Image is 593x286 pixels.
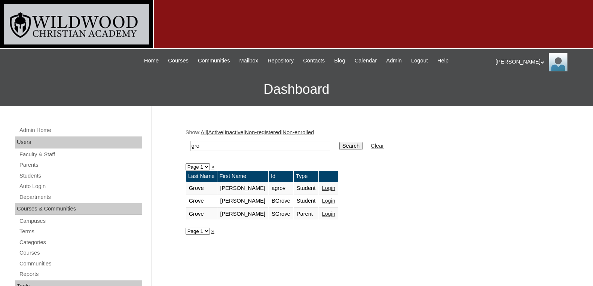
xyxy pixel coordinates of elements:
a: Non-registered [245,129,281,135]
td: Id [269,171,293,182]
td: BGrove [269,195,293,207]
span: Communities [198,56,230,65]
a: Login [322,198,335,204]
a: » [211,164,214,170]
a: Parents [19,160,142,170]
img: Jill Isaac [549,53,568,71]
a: Repository [264,56,297,65]
a: Home [140,56,162,65]
div: Show: | | | | [186,129,556,155]
span: Home [144,56,159,65]
a: Reports [19,270,142,279]
td: Student [294,195,319,207]
span: Logout [411,56,428,65]
a: Admin Home [19,126,142,135]
a: Help [434,56,452,65]
td: First Name [217,171,269,182]
a: Auto Login [19,182,142,191]
td: Grove [186,182,217,195]
td: Student [294,182,319,195]
a: Calendar [351,56,380,65]
a: Terms [19,227,142,236]
a: Admin [382,56,406,65]
a: Departments [19,193,142,202]
span: Repository [268,56,294,65]
a: Courses [19,248,142,258]
span: Contacts [303,56,325,65]
img: logo-white.png [4,4,149,44]
a: Clear [371,143,384,149]
a: All [201,129,207,135]
td: [PERSON_NAME] [217,208,269,221]
a: Faculty & Staff [19,150,142,159]
td: Parent [294,208,319,221]
span: Calendar [355,56,377,65]
a: » [211,228,214,234]
td: Grove [186,195,217,207]
div: Users [15,136,142,148]
td: SGrove [269,208,293,221]
td: Type [294,171,319,182]
a: Communities [19,259,142,268]
div: [PERSON_NAME] [495,53,586,71]
a: Login [322,185,335,191]
td: [PERSON_NAME] [217,195,269,207]
input: Search [339,142,363,150]
a: Non-enrolled [282,129,314,135]
h3: Dashboard [4,73,589,106]
span: Blog [334,56,345,65]
span: Mailbox [239,56,259,65]
td: Grove [186,208,217,221]
td: [PERSON_NAME] [217,182,269,195]
a: Mailbox [236,56,262,65]
a: Logout [407,56,432,65]
a: Communities [194,56,234,65]
a: Courses [164,56,192,65]
a: Students [19,171,142,181]
span: Admin [386,56,402,65]
a: Blog [330,56,349,65]
input: Search [190,141,331,151]
div: Courses & Communities [15,203,142,215]
span: Help [437,56,449,65]
a: Campuses [19,216,142,226]
a: Login [322,211,335,217]
a: Inactive [224,129,244,135]
td: agrov [269,182,293,195]
span: Courses [168,56,189,65]
a: Active [208,129,223,135]
td: Last Name [186,171,217,182]
a: Categories [19,238,142,247]
a: Contacts [299,56,328,65]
